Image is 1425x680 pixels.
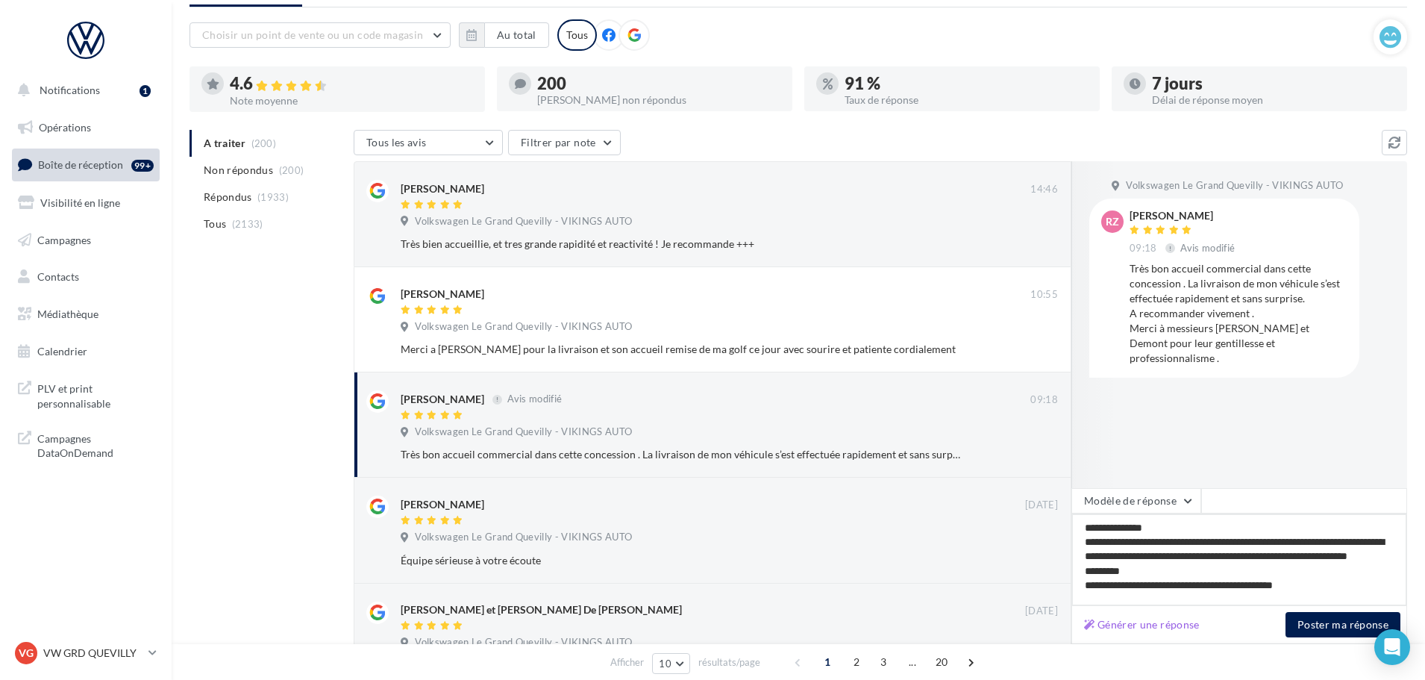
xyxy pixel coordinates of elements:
div: 200 [537,75,780,92]
span: [DATE] [1025,499,1058,512]
span: Boîte de réception [38,158,123,171]
div: [PERSON_NAME] [401,392,484,407]
div: Très bon accueil commercial dans cette concession . La livraison de mon véhicule s’est effectuée ... [1130,261,1347,366]
span: [DATE] [1025,605,1058,618]
button: Au total [459,22,549,48]
span: Médiathèque [37,308,98,320]
span: ... [901,650,924,674]
div: [PERSON_NAME] [401,287,484,302]
span: Volkswagen Le Grand Quevilly - VIKINGS AUTO [415,425,632,439]
span: Avis modifié [507,393,562,405]
span: 09:18 [1030,393,1058,407]
a: Campagnes DataOnDemand [9,422,163,467]
a: Contacts [9,261,163,293]
span: Campagnes [37,233,91,246]
span: Volkswagen Le Grand Quevilly - VIKINGS AUTO [1126,179,1343,193]
div: 1 [140,85,151,97]
div: Très bon accueil commercial dans cette concession . La livraison de mon véhicule s’est effectuée ... [401,447,961,462]
span: (1933) [257,191,289,203]
button: Modèle de réponse [1071,488,1201,514]
span: Volkswagen Le Grand Quevilly - VIKINGS AUTO [415,636,632,649]
span: VG [19,646,34,661]
button: Filtrer par note [508,130,621,155]
div: 91 % [845,75,1088,92]
a: Calendrier [9,336,163,367]
span: Afficher [610,655,644,670]
button: Notifications 1 [9,75,157,106]
span: Tous les avis [366,136,427,149]
div: 99+ [131,160,154,172]
span: Répondus [204,190,252,205]
span: Visibilité en ligne [40,196,120,209]
span: Avis modifié [1180,242,1235,254]
a: Visibilité en ligne [9,187,163,219]
button: 10 [652,653,690,674]
span: Choisir un point de vente ou un code magasin [202,28,423,41]
div: Open Intercom Messenger [1374,629,1410,665]
span: 10:55 [1030,288,1058,302]
span: Volkswagen Le Grand Quevilly - VIKINGS AUTO [415,215,632,228]
span: rz [1106,214,1119,229]
a: VG VW GRD QUEVILLY [12,639,160,667]
span: PLV et print personnalisable [37,378,154,411]
a: Médiathèque [9,299,163,330]
p: VW GRD QUEVILLY [43,646,142,661]
span: Campagnes DataOnDemand [37,428,154,461]
div: Note moyenne [230,96,473,106]
div: 4.6 [230,75,473,93]
span: Calendrier [37,345,87,358]
div: [PERSON_NAME] [401,181,484,196]
button: Choisir un point de vente ou un code magasin [190,22,451,48]
div: [PERSON_NAME] [1130,210,1238,221]
div: Tous [557,19,597,51]
div: [PERSON_NAME] et [PERSON_NAME] De [PERSON_NAME] [401,602,682,617]
span: 10 [659,658,671,670]
div: Taux de réponse [845,95,1088,105]
span: Tous [204,216,226,231]
span: Volkswagen Le Grand Quevilly - VIKINGS AUTO [415,320,632,334]
button: Générer une réponse [1078,616,1206,634]
span: Non répondus [204,163,273,178]
div: Délai de réponse moyen [1152,95,1395,105]
span: Notifications [40,84,100,96]
div: Très bien accueillie, et tres grande rapidité et reactivité ! Je recommande +++ [401,237,961,252]
span: 2 [845,650,868,674]
a: PLV et print personnalisable [9,372,163,417]
span: Contacts [37,270,79,283]
span: Volkswagen Le Grand Quevilly - VIKINGS AUTO [415,531,632,544]
span: (200) [279,164,304,176]
button: Au total [484,22,549,48]
span: (2133) [232,218,263,230]
span: 3 [871,650,895,674]
div: [PERSON_NAME] [401,497,484,512]
button: Tous les avis [354,130,503,155]
div: [PERSON_NAME] non répondus [537,95,780,105]
span: résultats/page [698,655,760,670]
span: Opérations [39,121,91,134]
a: Boîte de réception99+ [9,149,163,181]
span: 14:46 [1030,183,1058,196]
div: Équipe sérieuse à votre écoute [401,553,961,568]
span: 20 [930,650,954,674]
a: Campagnes [9,225,163,256]
button: Poster ma réponse [1285,612,1400,637]
div: 7 jours [1152,75,1395,92]
a: Opérations [9,112,163,143]
div: Merci a [PERSON_NAME] pour la livraison et son accueil remise de ma golf ce jour avec sourire et ... [401,342,961,357]
span: 09:18 [1130,242,1157,255]
span: 1 [815,650,839,674]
